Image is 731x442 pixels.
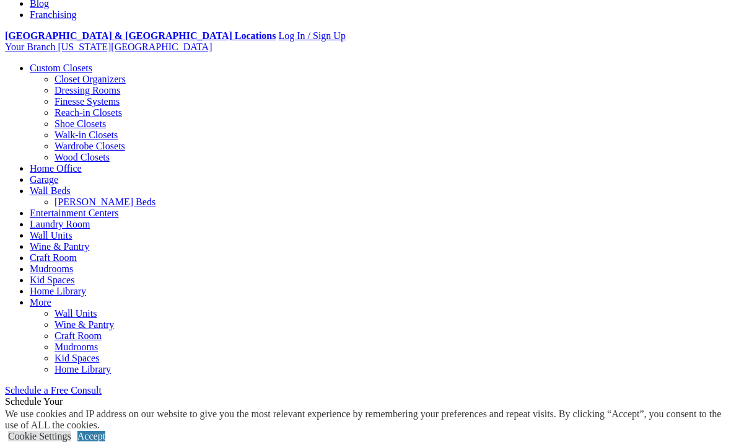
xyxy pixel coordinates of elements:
a: Walk-in Closets [55,130,118,140]
a: [PERSON_NAME] Beds [55,197,155,207]
a: Your Branch [US_STATE][GEOGRAPHIC_DATA] [5,42,212,52]
a: Reach-in Closets [55,107,122,118]
a: Shoe Closets [55,118,106,129]
a: Closet Organizers [55,74,126,84]
a: Franchising [30,9,77,20]
a: Garage [30,174,58,185]
a: Craft Room [30,252,77,263]
a: Wardrobe Closets [55,141,125,151]
a: Accept [77,431,105,441]
a: Craft Room [55,330,102,341]
a: Custom Closets [30,63,92,73]
a: Wood Closets [55,152,110,162]
a: Kid Spaces [55,353,99,363]
em: Free Design Consultation [5,407,108,418]
a: More menu text will display only on big screen [30,297,51,307]
a: Kid Spaces [30,275,74,285]
span: Your Branch [5,42,55,52]
div: We use cookies and IP address on our website to give you the most relevant experience by remember... [5,409,731,431]
a: Finesse Systems [55,96,120,107]
span: Schedule Your [5,396,108,418]
a: Dressing Rooms [55,85,120,95]
a: Wall Beds [30,185,71,196]
a: Home Office [30,163,82,174]
a: Mudrooms [55,342,98,352]
a: Mudrooms [30,263,73,274]
a: Wine & Pantry [55,319,114,330]
a: Entertainment Centers [30,208,119,218]
a: Cookie Settings [8,431,71,441]
a: Home Library [55,364,111,374]
a: Home Library [30,286,86,296]
a: Wine & Pantry [30,241,89,252]
a: [GEOGRAPHIC_DATA] & [GEOGRAPHIC_DATA] Locations [5,30,276,41]
a: Laundry Room [30,219,90,229]
a: Schedule a Free Consult (opens a dropdown menu) [5,385,102,396]
a: Wall Units [55,308,97,319]
a: Log In / Sign Up [278,30,345,41]
a: Wall Units [30,230,72,241]
span: [US_STATE][GEOGRAPHIC_DATA] [58,42,212,52]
